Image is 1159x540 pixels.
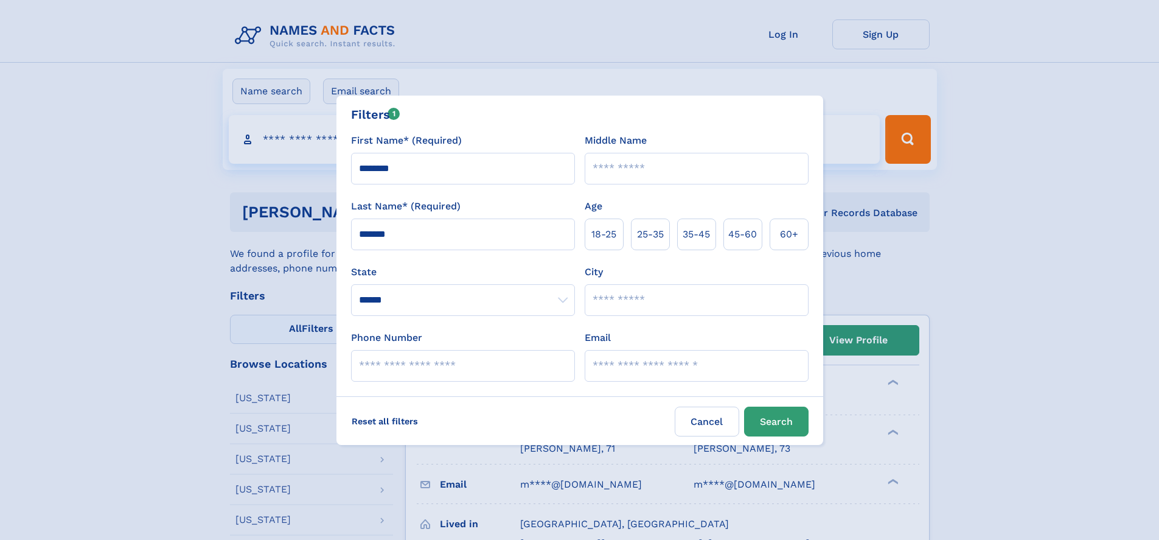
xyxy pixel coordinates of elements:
label: State [351,265,575,279]
span: 35‑45 [683,227,710,242]
span: 18‑25 [591,227,616,242]
span: 45‑60 [728,227,757,242]
label: Email [585,331,611,345]
button: Search [744,407,809,437]
label: Cancel [675,407,739,437]
div: Filters [351,105,400,124]
span: 25‑35 [637,227,664,242]
label: First Name* (Required) [351,133,462,148]
span: 60+ [780,227,798,242]
label: Last Name* (Required) [351,199,461,214]
label: Middle Name [585,133,647,148]
label: Reset all filters [344,407,426,436]
label: Age [585,199,602,214]
label: City [585,265,603,279]
label: Phone Number [351,331,422,345]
